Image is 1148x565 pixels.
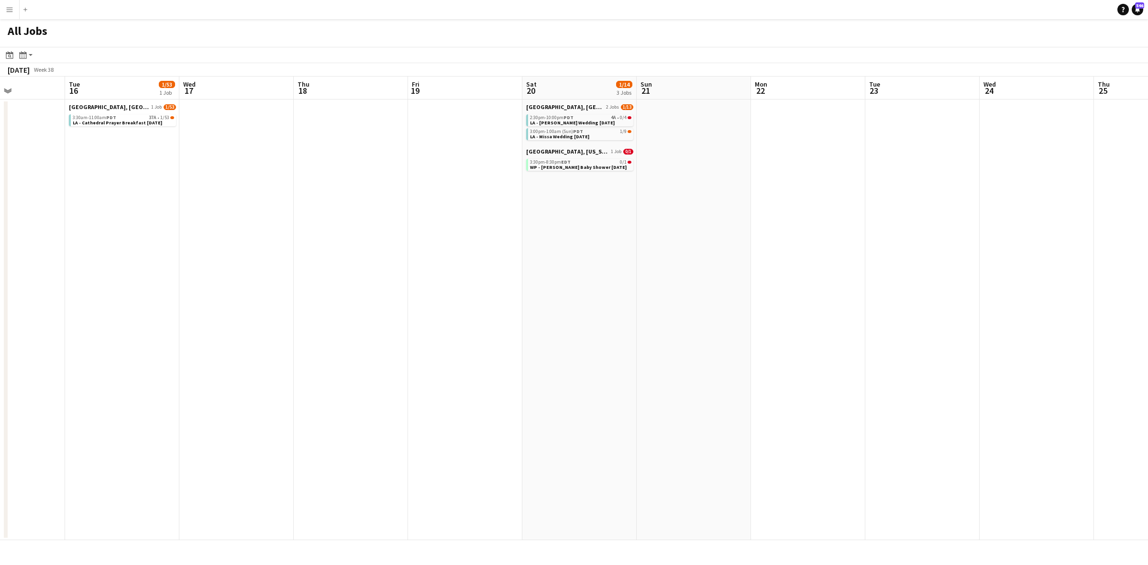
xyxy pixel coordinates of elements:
[611,149,621,155] span: 1 Job
[149,115,156,120] span: 37A
[1132,4,1143,15] a: 546
[606,104,619,110] span: 2 Jobs
[183,80,196,89] span: Wed
[296,85,309,96] span: 18
[530,128,631,139] a: 3:00pm-1:00am (Sun)PDT1/9LA - Missa Wedding [DATE]
[640,80,652,89] span: Sun
[530,115,574,120] span: 2:30pm-10:00pm
[530,164,627,170] span: WP - Devi Schneider Baby Shower 9.20.25
[620,129,627,134] span: 1/9
[69,80,80,89] span: Tue
[526,148,633,173] div: [GEOGRAPHIC_DATA], [US_STATE]1 Job0/13:30pm-8:30pmEDT0/1WP - [PERSON_NAME] Baby Shower [DATE]
[563,114,574,121] span: PDT
[530,129,583,134] span: 3:00pm-1:00am (Sun)
[526,103,633,111] a: [GEOGRAPHIC_DATA], [GEOGRAPHIC_DATA]2 Jobs1/13
[1135,2,1144,9] span: 546
[106,114,116,121] span: PDT
[73,115,116,120] span: 3:30am-11:00am
[159,81,175,88] span: 1/53
[628,130,631,133] span: 1/9
[182,85,196,96] span: 17
[1098,80,1110,89] span: Thu
[8,65,30,75] div: [DATE]
[67,85,80,96] span: 16
[616,81,632,88] span: 1/14
[530,160,571,165] span: 3:30pm-8:30pm
[530,114,631,125] a: 2:30pm-10:00pmPDT4A•0/4LA - [PERSON_NAME] Wedding [DATE]
[412,80,419,89] span: Fri
[298,80,309,89] span: Thu
[530,120,615,126] span: LA - Christy Arbuckle Wedding 9.20.25
[621,104,633,110] span: 1/13
[32,66,55,73] span: Week 38
[526,148,633,155] a: [GEOGRAPHIC_DATA], [US_STATE]1 Job0/1
[617,89,632,96] div: 3 Jobs
[1096,85,1110,96] span: 25
[526,80,537,89] span: Sat
[868,85,880,96] span: 23
[69,103,149,111] span: Los Angeles, CA
[530,159,631,170] a: 3:30pm-8:30pmEDT0/1WP - [PERSON_NAME] Baby Shower [DATE]
[526,103,633,148] div: [GEOGRAPHIC_DATA], [GEOGRAPHIC_DATA]2 Jobs1/132:30pm-10:00pmPDT4A•0/4LA - [PERSON_NAME] Wedding [...
[983,80,996,89] span: Wed
[73,120,162,126] span: LA - Cathedral Prayer Breakfast 9.16.25
[611,115,616,120] span: 4A
[755,80,767,89] span: Mon
[526,103,604,111] span: Los Angeles, CA
[869,80,880,89] span: Tue
[410,85,419,96] span: 19
[160,115,169,120] span: 1/53
[561,159,571,165] span: EDT
[73,114,174,125] a: 3:30am-11:00amPDT37A•1/53LA - Cathedral Prayer Breakfast [DATE]
[164,104,176,110] span: 1/53
[159,89,175,96] div: 1 Job
[639,85,652,96] span: 21
[69,103,176,128] div: [GEOGRAPHIC_DATA], [GEOGRAPHIC_DATA]1 Job1/533:30am-11:00amPDT37A•1/53LA - Cathedral Prayer Break...
[526,148,609,155] span: West Palm Beach, Florida
[623,149,633,155] span: 0/1
[628,161,631,164] span: 0/1
[753,85,767,96] span: 22
[982,85,996,96] span: 24
[525,85,537,96] span: 20
[73,115,174,120] div: •
[628,116,631,119] span: 0/4
[530,115,631,120] div: •
[170,116,174,119] span: 1/53
[530,133,589,140] span: LA - Missa Wedding 9.20.25
[620,160,627,165] span: 0/1
[151,104,162,110] span: 1 Job
[573,128,583,134] span: PDT
[69,103,176,111] a: [GEOGRAPHIC_DATA], [GEOGRAPHIC_DATA]1 Job1/53
[620,115,627,120] span: 0/4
